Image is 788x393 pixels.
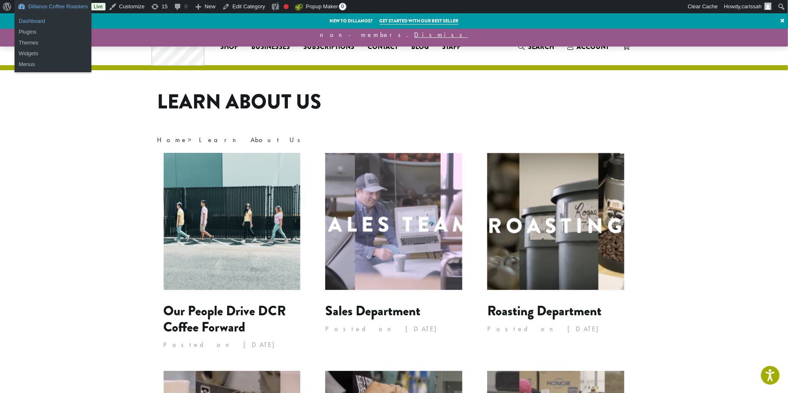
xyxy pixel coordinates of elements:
a: Widgets [15,48,91,59]
a: Shop [214,40,245,54]
a: Get started with our best seller [380,17,459,25]
img: Our People Drive DCR Coffee Forward [164,153,301,290]
a: Roasting Department [487,301,601,321]
ul: Dillanos Coffee Roasters [15,35,91,72]
a: Our People Drive DCR Coffee Forward [164,301,286,337]
a: × [777,13,788,28]
p: Posted on [DATE] [487,323,624,335]
a: Plugins [15,27,91,37]
a: Sales Department [325,301,420,321]
span: 0 [339,3,346,10]
a: Home [157,135,188,144]
span: Businesses [251,42,290,52]
img: Sales Department [325,153,462,290]
a: Live [91,3,106,10]
a: Dashboard [15,16,91,27]
span: carissah [742,3,762,10]
span: Contact [368,42,398,52]
ul: Dillanos Coffee Roasters [15,13,91,40]
a: Dismiss [415,30,468,39]
a: Menus [15,59,91,70]
span: Learn About Us [199,135,306,144]
span: Shop [220,42,238,52]
span: > [157,135,306,144]
a: Staff [435,40,467,54]
a: Themes [15,37,91,48]
span: Blog [411,42,429,52]
span: Subscriptions [303,42,354,52]
span: Staff [442,42,461,52]
h1: Learn About Us [157,90,631,114]
p: Posted on [DATE] [325,323,462,335]
span: Search [528,42,554,52]
img: Roasting Department [487,153,624,290]
div: Focus keyphrase not set [284,4,289,9]
a: Search [511,40,561,54]
span: Account [577,42,609,52]
p: Posted on [DATE] [164,339,301,351]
